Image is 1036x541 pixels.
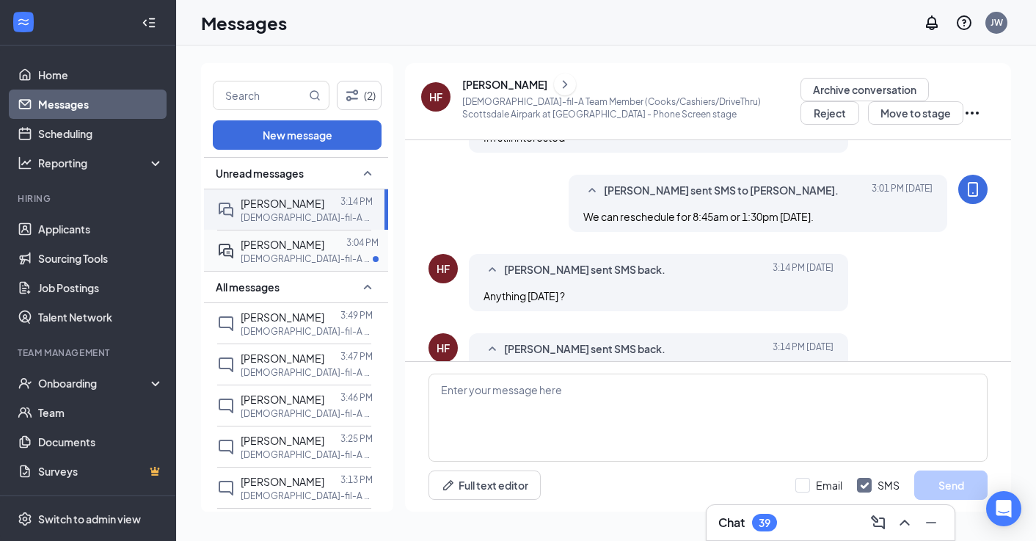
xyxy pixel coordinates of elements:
svg: ChatInactive [217,397,235,415]
svg: Settings [18,512,32,526]
svg: QuestionInfo [955,14,973,32]
p: 3:13 PM [340,473,373,486]
svg: Pen [441,478,456,493]
p: [DEMOGRAPHIC_DATA]-fil-A Team Member (Cooks/Cashiers/DriveThru) Scottsdale Airpark at [GEOGRAPHIC... [462,95,800,120]
svg: ChatInactive [217,438,235,456]
span: Anything [DATE] ? [484,289,565,302]
span: [DATE] 3:14 PM [773,341,833,358]
p: [DEMOGRAPHIC_DATA]-fil-A Team Member (Cooks/Cashiers/DriveThru) Scottsdale Airpark at [GEOGRAPHIC... [241,407,373,420]
span: [PERSON_NAME] [241,475,324,488]
button: Send [914,471,988,500]
button: Filter (2) [337,81,382,110]
svg: Analysis [18,156,32,170]
svg: SmallChevronUp [359,164,376,182]
svg: SmallChevronUp [583,182,601,200]
div: JW [991,16,1003,29]
svg: UserCheck [18,376,32,391]
input: Search [214,81,306,109]
div: HF [437,341,450,355]
div: Hiring [18,192,161,205]
div: Team Management [18,346,161,359]
a: Team [38,398,164,427]
svg: Notifications [923,14,941,32]
p: 3:14 PM [340,195,373,208]
span: We can reschedule for 8:45am or 1:30pm [DATE]. [583,210,814,223]
h1: Messages [201,10,287,35]
svg: MagnifyingGlass [309,90,321,101]
div: Onboarding [38,376,151,391]
svg: WorkstreamLogo [16,15,31,29]
a: Scheduling [38,119,164,148]
p: 3:25 PM [340,432,373,445]
svg: Collapse [142,15,156,30]
h3: Chat [718,515,745,531]
svg: SmallChevronUp [484,261,501,279]
svg: Ellipses [963,104,981,122]
span: [PERSON_NAME] [241,352,324,365]
svg: ChevronUp [896,514,913,531]
button: New message [213,120,382,150]
div: 39 [759,517,770,529]
a: Job Postings [38,273,164,302]
svg: Filter [343,87,361,104]
button: Move to stage [868,101,963,125]
div: Reporting [38,156,164,170]
svg: ComposeMessage [869,514,887,531]
button: Archive conversation [800,78,929,101]
button: Minimize [919,511,943,534]
div: Switch to admin view [38,512,141,526]
span: [PERSON_NAME] [241,197,324,210]
span: Unread messages [216,166,304,181]
div: HF [437,261,450,276]
p: 3:46 PM [340,391,373,404]
svg: MobileSms [964,181,982,198]
button: Reject [800,101,859,125]
button: Full text editorPen [428,471,541,500]
span: [PERSON_NAME] sent SMS back. [504,261,665,279]
svg: ActiveDoubleChat [217,242,235,260]
svg: ChatInactive [217,315,235,333]
svg: SmallChevronUp [484,341,501,358]
p: [DEMOGRAPHIC_DATA]-fil-A Team Member (Cooks/Cashiers/DriveThru) Scottsdale Airpark at [GEOGRAPHIC... [241,325,373,338]
span: All messages [216,280,280,294]
div: HF [429,90,442,104]
span: [PERSON_NAME] sent SMS back. [504,341,665,358]
a: Messages [38,90,164,119]
svg: ChatInactive [217,479,235,497]
span: [PERSON_NAME] [241,434,324,447]
button: ChevronUp [893,511,916,534]
button: ComposeMessage [867,511,890,534]
span: [DATE] 3:01 PM [872,182,933,200]
span: [PERSON_NAME] [241,238,324,251]
p: [DEMOGRAPHIC_DATA]-fil-A Team Member (Cooks/Cashiers/DriveThru) Scottsdale Airpark at [GEOGRAPHIC... [241,211,373,224]
span: [PERSON_NAME] [241,393,324,406]
span: [PERSON_NAME] [241,311,324,324]
p: 3:49 PM [340,309,373,322]
p: [DEMOGRAPHIC_DATA]-fil-A Team Member (Cooks/Cashiers/DriveThru) Scottsdale Airpark at [GEOGRAPHIC... [241,490,373,502]
svg: ChevronRight [558,76,572,93]
svg: DoubleChat [217,201,235,219]
button: ChevronRight [554,73,576,95]
a: Sourcing Tools [38,244,164,273]
svg: Minimize [922,514,940,531]
p: [DEMOGRAPHIC_DATA]-fil-A Team Member (Cooks/Cashiers/DriveThru) Scottsdale Airpark at [GEOGRAPHIC... [241,253,373,265]
p: 3:04 PM [346,236,379,249]
svg: SmallChevronUp [359,278,376,296]
div: [PERSON_NAME] [462,77,547,92]
p: [DEMOGRAPHIC_DATA]-fil-A Team Member (Cooks/Cashiers/DriveThru) Scottsdale Airpark at [GEOGRAPHIC... [241,449,373,461]
a: Documents [38,427,164,457]
a: Home [38,60,164,90]
svg: ChatInactive [217,356,235,374]
a: Applicants [38,214,164,244]
span: [PERSON_NAME] sent SMS to [PERSON_NAME]. [604,182,839,200]
a: SurveysCrown [38,457,164,486]
p: [DEMOGRAPHIC_DATA]-fil-A Team Member (Cooks/Cashiers/DriveThru) Scottsdale Airpark at [GEOGRAPHIC... [241,366,373,379]
span: [DATE] 3:14 PM [773,261,833,279]
p: 3:47 PM [340,350,373,363]
a: Talent Network [38,302,164,332]
div: Open Intercom Messenger [986,491,1021,526]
